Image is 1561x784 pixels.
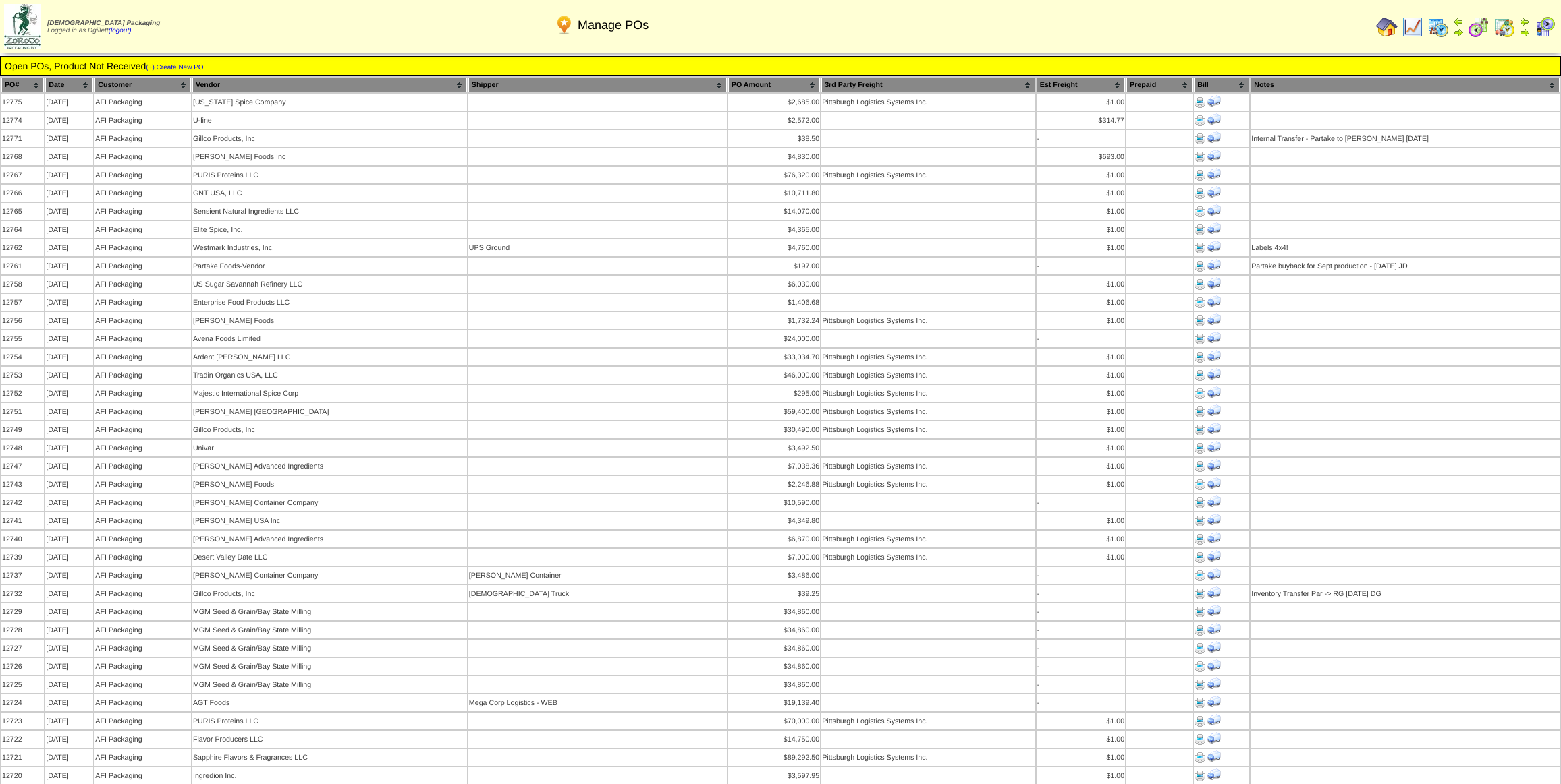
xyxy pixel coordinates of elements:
[1195,188,1205,199] img: Print
[192,458,467,475] td: [PERSON_NAME] Advanced Ingredients
[1195,625,1205,636] img: Print
[1,330,44,347] td: 12755
[729,408,819,416] div: $59,400.00
[1195,534,1205,545] img: Print
[1037,244,1124,252] div: $1.00
[45,585,93,602] td: [DATE]
[1251,78,1560,92] th: Notes
[1195,243,1205,253] img: Print
[192,421,467,438] td: Gillco Products, Inc
[45,567,93,584] td: [DATE]
[1195,479,1205,490] img: Print
[192,603,467,620] td: MGM Seed & Grain/Bay State Milling
[821,549,1035,566] td: Pittsburgh Logistics Systems Inc.
[192,585,467,602] td: Gillco Products, Inc
[1207,640,1221,654] img: Print Receiving Document
[1037,98,1124,107] div: $1.00
[821,385,1035,402] td: Pittsburgh Logistics Systems Inc.
[729,426,819,434] div: $30,490.00
[1207,313,1221,326] img: Print Receiving Document
[1195,206,1205,217] img: Print
[192,512,467,529] td: [PERSON_NAME] USA Inc
[1207,604,1221,617] img: Print Receiving Document
[1195,461,1205,472] img: Print
[45,458,93,475] td: [DATE]
[1,494,44,511] td: 12742
[729,335,819,343] div: $24,000.00
[94,549,191,566] td: AFI Packaging
[192,294,467,311] td: Enterprise Food Products LLC
[94,512,191,529] td: AFI Packaging
[1,585,44,602] td: 12732
[1207,440,1221,454] img: Print Receiving Document
[1207,695,1221,708] img: Print Receiving Document
[1207,531,1221,545] img: Print Receiving Document
[1519,16,1530,27] img: arrowleft.gif
[729,98,819,107] div: $2,685.00
[1126,78,1193,92] th: Prepaid
[192,403,467,420] td: [PERSON_NAME] [GEOGRAPHIC_DATA]
[47,20,160,34] span: Logged in as Dgillett
[821,349,1035,365] td: Pittsburgh Logistics Systems Inc.
[1207,94,1221,108] img: Print Receiving Document
[1207,677,1221,690] img: Print Receiving Document
[729,226,819,234] div: $4,365.00
[45,549,93,566] td: [DATE]
[821,312,1035,329] td: Pittsburgh Logistics Systems Inc.
[94,112,191,129] td: AFI Packaging
[1,385,44,402] td: 12752
[45,440,93,456] td: [DATE]
[821,531,1035,547] td: Pittsburgh Logistics Systems Inc.
[821,421,1035,438] td: Pittsburgh Logistics Systems Inc.
[1207,149,1221,162] img: Print Receiving Document
[192,221,467,238] td: Elite Spice, Inc.
[45,494,93,511] td: [DATE]
[45,403,93,420] td: [DATE]
[729,299,819,307] div: $1,406.68
[1207,768,1221,781] img: Print Receiving Document
[1,603,44,620] td: 12729
[94,239,191,256] td: AFI Packaging
[1207,167,1221,181] img: Print Receiving Document
[1,167,44,183] td: 12767
[1207,240,1221,253] img: Print Receiving Document
[1195,443,1205,454] img: Print
[1,276,44,293] td: 12758
[1037,299,1124,307] div: $1.00
[94,494,191,511] td: AFI Packaging
[729,572,819,580] div: $3,486.00
[1037,317,1124,325] div: $1.00
[1195,152,1205,162] img: Print
[45,203,93,220] td: [DATE]
[729,517,819,525] div: $4,349.80
[94,531,191,547] td: AFI Packaging
[1207,495,1221,508] img: Print Receiving Document
[729,189,819,198] div: $10,711.80
[1,403,44,420] td: 12751
[553,14,575,36] img: po.png
[1037,535,1124,543] div: $1.00
[45,258,93,274] td: [DATE]
[94,403,191,420] td: AFI Packaging
[45,330,93,347] td: [DATE]
[1,512,44,529] td: 12741
[1,567,44,584] td: 12737
[192,476,467,493] td: [PERSON_NAME] Foods
[1195,570,1205,581] img: Print
[1,349,44,365] td: 12754
[192,549,467,566] td: Desert Valley Date LLC
[192,567,467,584] td: [PERSON_NAME] Container Company
[729,135,819,143] div: $38.50
[1,94,44,111] td: 12775
[146,64,203,71] a: (+) Create New PO
[1195,734,1205,745] img: Print
[1402,16,1423,38] img: line_graph.gif
[1207,713,1221,727] img: Print Receiving Document
[1,440,44,456] td: 12748
[192,148,467,165] td: [PERSON_NAME] Foods Inc
[1037,585,1125,602] td: -
[1195,297,1205,308] img: Print
[1,78,44,92] th: PO#
[94,78,191,92] th: Customer
[1,622,44,638] td: 12728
